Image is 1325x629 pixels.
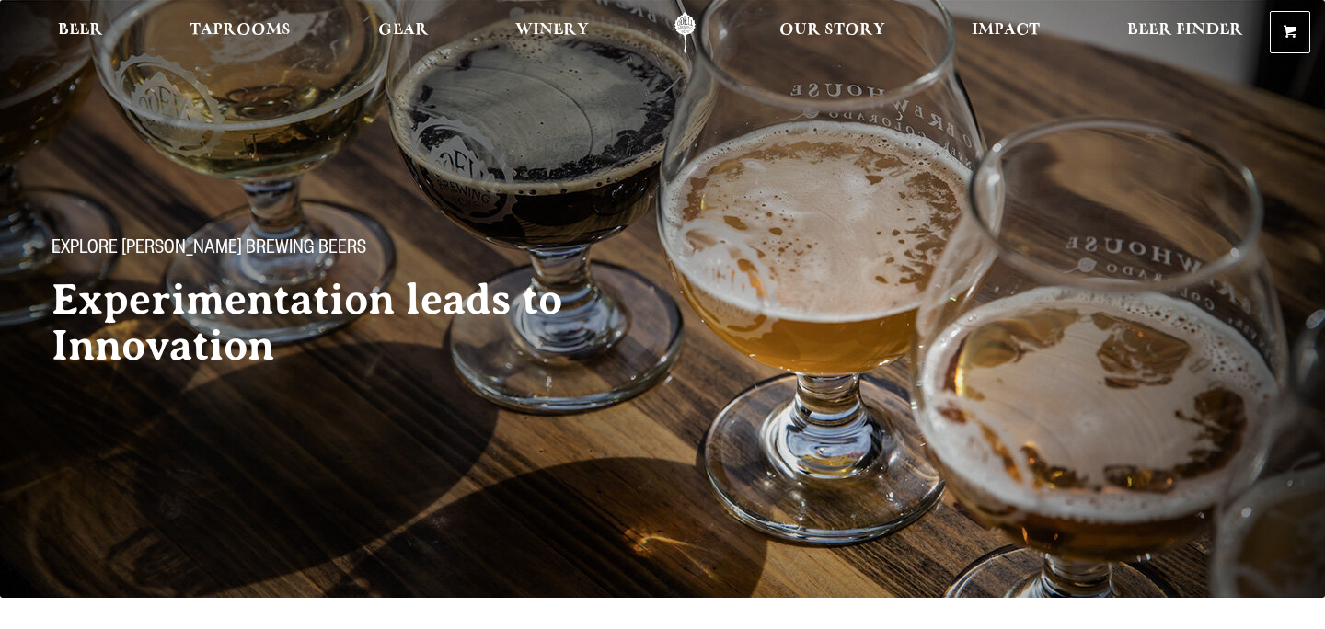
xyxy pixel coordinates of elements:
a: Odell Home [651,12,720,53]
span: Winery [515,23,589,38]
a: Beer [46,12,115,53]
a: Winery [503,12,601,53]
span: Taprooms [190,23,291,38]
a: Impact [960,12,1052,53]
span: Explore [PERSON_NAME] Brewing Beers [52,238,366,262]
a: Our Story [767,12,897,53]
span: Beer Finder [1127,23,1243,38]
a: Taprooms [178,12,303,53]
h2: Experimentation leads to Innovation [52,277,626,369]
span: Gear [378,23,429,38]
span: Our Story [779,23,885,38]
span: Impact [972,23,1040,38]
span: Beer [58,23,103,38]
a: Gear [366,12,441,53]
a: Beer Finder [1115,12,1255,53]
